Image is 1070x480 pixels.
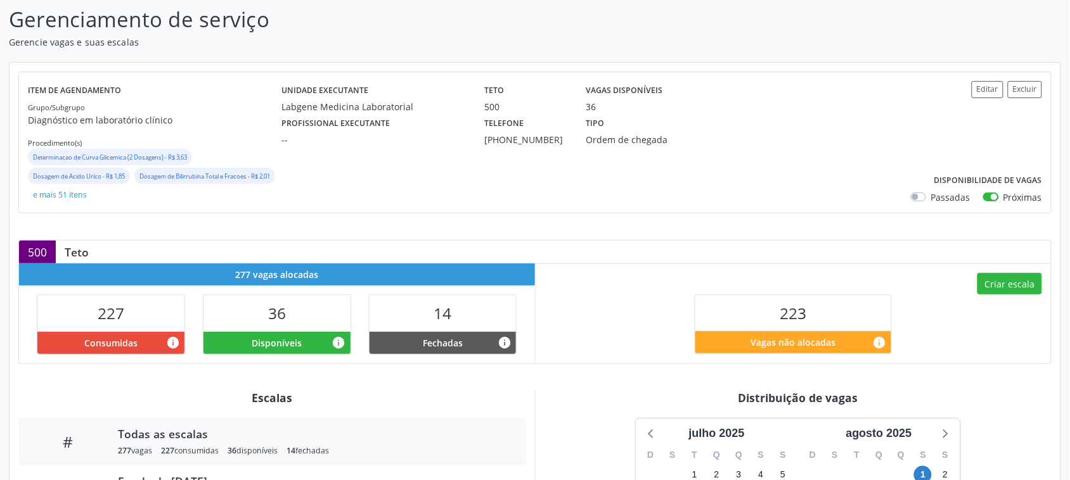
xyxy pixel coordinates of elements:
[166,336,180,350] i: Vagas alocadas que possuem marcações associadas
[287,445,295,456] span: 14
[683,445,706,465] div: T
[824,445,846,465] div: S
[33,153,187,161] small: Determinacao de Curva Glicemica (2 Dosagens) - R$ 3,63
[18,391,526,405] div: Escalas
[281,133,467,146] div: --
[934,171,1042,191] label: Disponibilidade de vagas
[434,303,452,324] span: 14
[750,445,772,465] div: S
[118,445,131,456] span: 277
[118,445,152,456] div: vagas
[484,100,568,113] div: 500
[33,172,125,180] small: Dosagem de Acido Urico - R$ 1,85
[423,336,463,350] span: Fechadas
[484,81,504,101] label: Teto
[662,445,684,465] div: S
[484,133,568,146] div: [PHONE_NUMBER]
[1008,81,1042,98] button: Excluir
[161,445,174,456] span: 227
[268,303,286,324] span: 36
[19,263,535,286] div: 277 vagas alocadas
[28,186,92,203] button: e mais 51 itens
[139,172,270,180] small: Dosagem de Bilirrubina Total e Fracoes - R$ 2,01
[802,445,824,465] div: D
[332,336,346,350] i: Vagas alocadas e sem marcações associadas
[161,445,219,456] div: consumidas
[84,336,138,350] span: Consumidas
[1003,191,1042,204] label: Próximas
[931,191,970,204] label: Passadas
[28,103,85,112] small: Grupo/Subgrupo
[9,35,745,49] p: Gerencie vagas e suas escalas
[934,445,957,465] div: S
[873,336,887,350] i: Quantidade de vagas restantes do teto de vagas
[640,445,662,465] div: D
[56,245,98,259] div: Teto
[498,336,512,350] i: Vagas alocadas e sem marcações associadas que tiveram sua disponibilidade fechada
[586,81,663,101] label: Vagas disponíveis
[890,445,912,465] div: Q
[586,113,605,133] label: Tipo
[28,81,121,101] label: Item de agendamento
[846,445,868,465] div: T
[977,273,1042,294] button: Criar escala
[19,241,56,263] div: 500
[841,425,917,442] div: agosto 2025
[728,445,750,465] div: Q
[751,336,835,349] span: Vagas não alocadas
[281,81,368,101] label: Unidade executante
[252,336,302,350] span: Disponíveis
[228,445,236,456] span: 36
[868,445,890,465] div: Q
[281,113,390,133] label: Profissional executante
[118,427,508,441] div: Todas as escalas
[28,113,281,127] p: Diagnóstico em laboratório clínico
[780,303,806,324] span: 223
[772,445,794,465] div: S
[586,100,596,113] div: 36
[684,425,750,442] div: julho 2025
[98,303,124,324] span: 227
[28,138,82,148] small: Procedimento(s)
[27,433,109,451] div: #
[706,445,728,465] div: Q
[228,445,278,456] div: disponíveis
[287,445,329,456] div: fechadas
[9,4,745,35] p: Gerenciamento de serviço
[586,133,721,146] div: Ordem de chegada
[912,445,934,465] div: S
[281,100,467,113] div: Labgene Medicina Laboratorial
[484,113,524,133] label: Telefone
[972,81,1003,98] button: Editar
[545,391,1052,405] div: Distribuição de vagas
